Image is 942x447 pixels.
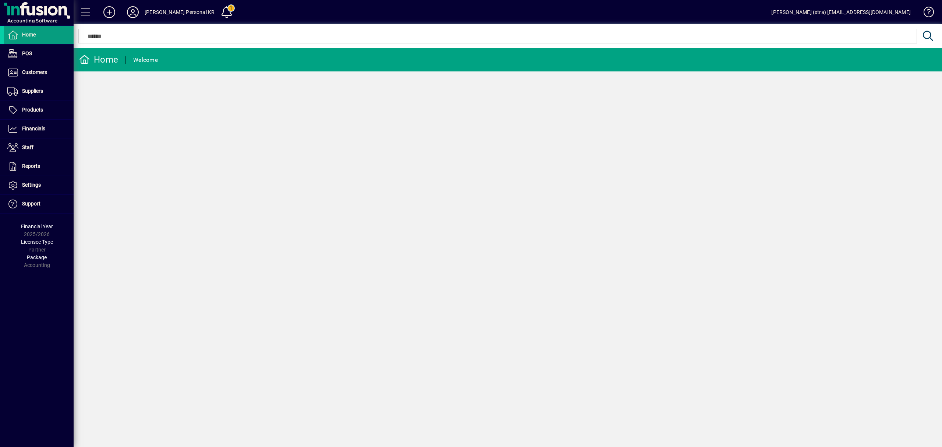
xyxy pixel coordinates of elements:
[4,101,74,119] a: Products
[918,1,933,25] a: Knowledge Base
[21,223,53,229] span: Financial Year
[4,157,74,176] a: Reports
[22,163,40,169] span: Reports
[22,32,36,38] span: Home
[4,195,74,213] a: Support
[21,239,53,245] span: Licensee Type
[27,254,47,260] span: Package
[98,6,121,19] button: Add
[4,82,74,101] a: Suppliers
[22,107,43,113] span: Products
[22,126,45,131] span: Financials
[22,182,41,188] span: Settings
[22,69,47,75] span: Customers
[771,6,911,18] div: [PERSON_NAME] (xtra) [EMAIL_ADDRESS][DOMAIN_NAME]
[22,144,33,150] span: Staff
[79,54,118,66] div: Home
[22,88,43,94] span: Suppliers
[4,138,74,157] a: Staff
[22,201,40,207] span: Support
[4,176,74,194] a: Settings
[22,50,32,56] span: POS
[121,6,145,19] button: Profile
[4,120,74,138] a: Financials
[133,54,158,66] div: Welcome
[4,63,74,82] a: Customers
[145,6,215,18] div: [PERSON_NAME] Personal KR
[4,45,74,63] a: POS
